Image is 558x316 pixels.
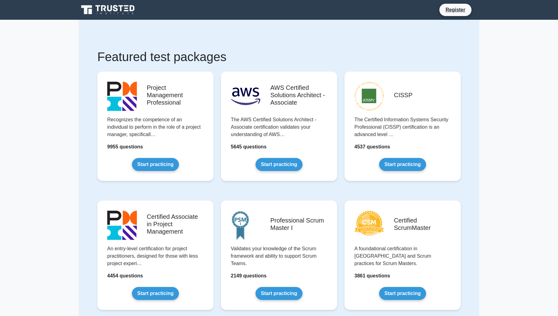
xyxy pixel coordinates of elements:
[132,158,179,171] a: Start practicing
[379,158,426,171] a: Start practicing
[442,6,469,14] a: Register
[256,158,302,171] a: Start practicing
[379,287,426,300] a: Start practicing
[97,49,461,64] h1: Featured test packages
[256,287,302,300] a: Start practicing
[132,287,179,300] a: Start practicing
